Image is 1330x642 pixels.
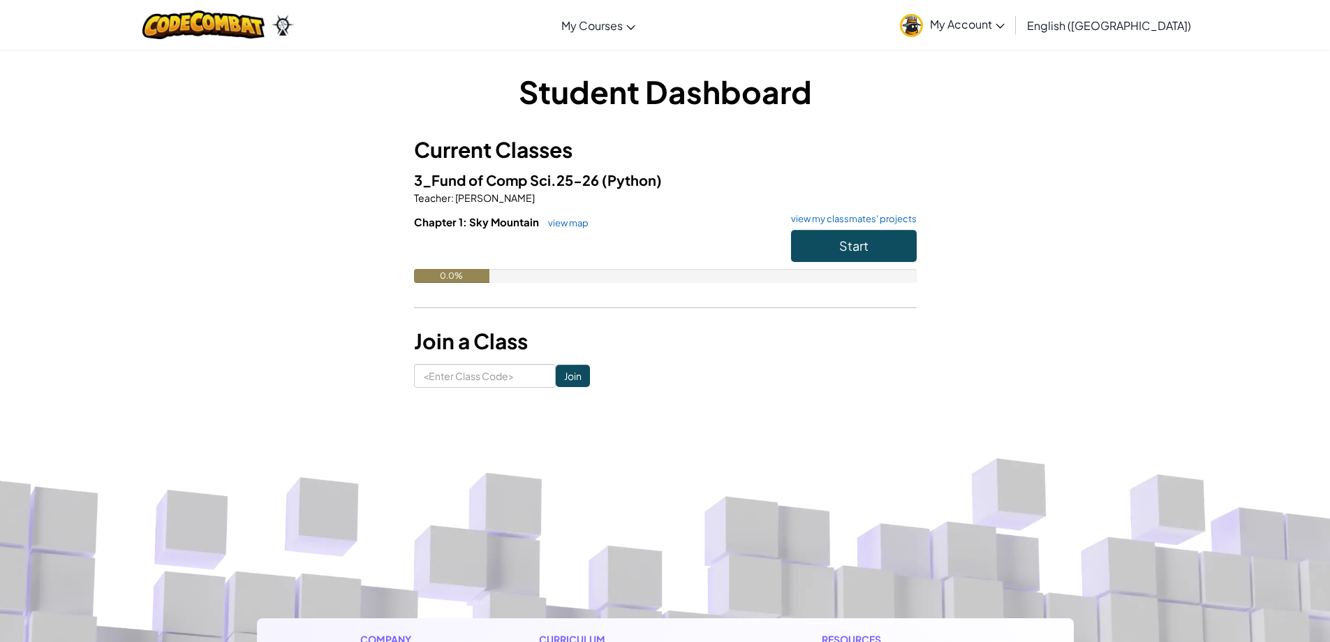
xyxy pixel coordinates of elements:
[414,70,917,113] h1: Student Dashboard
[900,14,923,37] img: avatar
[272,15,294,36] img: Ozaria
[414,191,451,204] span: Teacher
[561,18,623,33] span: My Courses
[602,171,662,189] span: (Python)
[1020,6,1198,44] a: English ([GEOGRAPHIC_DATA])
[791,230,917,262] button: Start
[839,238,869,254] span: Start
[554,6,642,44] a: My Courses
[930,17,1005,31] span: My Account
[414,326,917,357] h3: Join a Class
[784,214,917,224] a: view my classmates' projects
[893,3,1012,47] a: My Account
[451,191,454,204] span: :
[454,191,535,204] span: [PERSON_NAME]
[414,171,602,189] span: 3_Fund of Comp Sci.25-26
[414,269,489,283] div: 0.0%
[414,215,541,228] span: Chapter 1: Sky Mountain
[142,10,265,39] img: CodeCombat logo
[541,217,589,228] a: view map
[414,364,556,388] input: <Enter Class Code>
[414,134,917,166] h3: Current Classes
[1027,18,1191,33] span: English ([GEOGRAPHIC_DATA])
[556,365,590,387] input: Join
